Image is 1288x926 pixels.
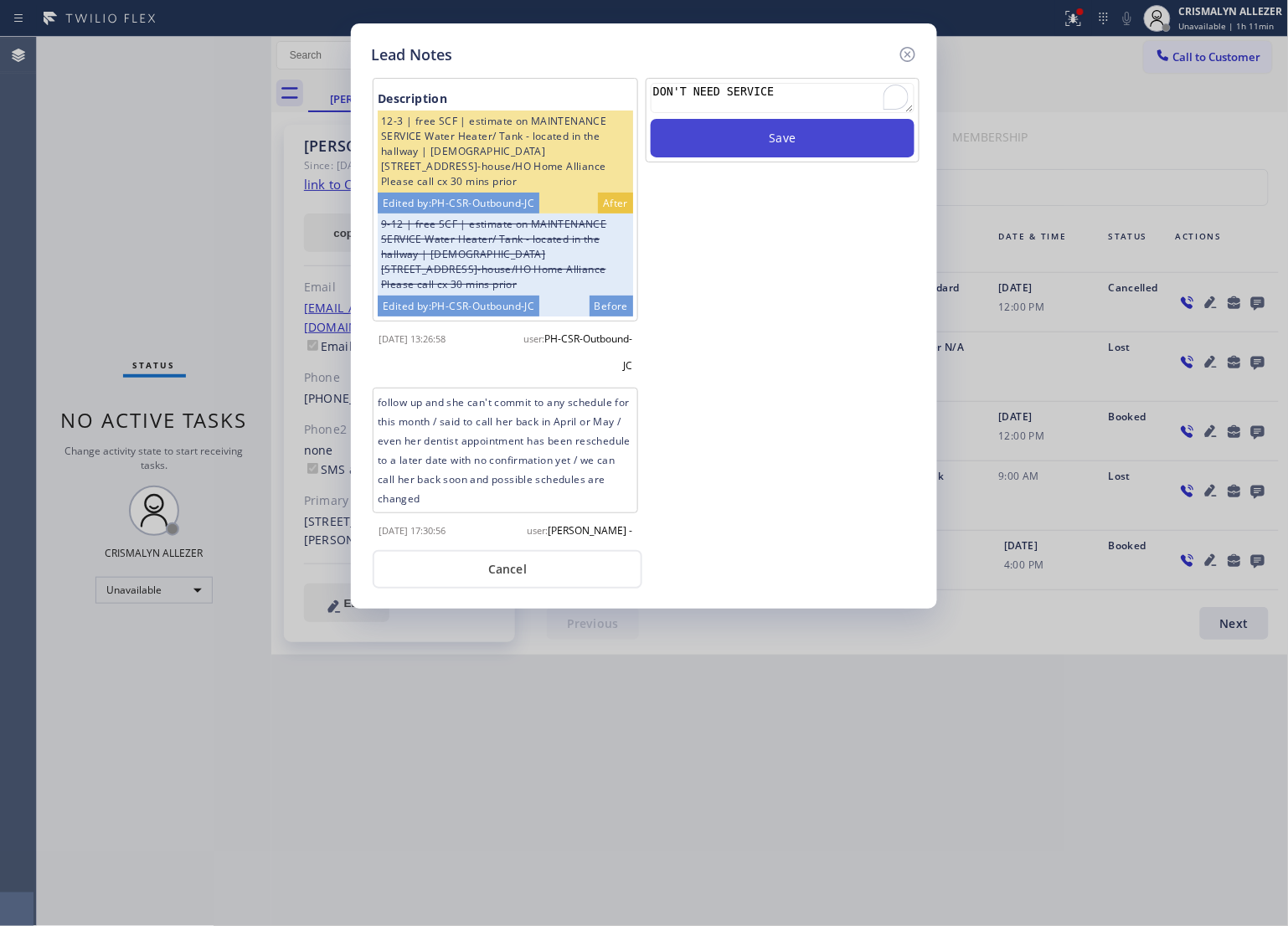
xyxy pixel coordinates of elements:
textarea: To enrich screen reader interactions, please activate Accessibility in Grammarly extension settings [651,83,914,113]
div: Description [378,88,633,111]
h5: Lead Notes [371,44,452,66]
button: Cancel [373,550,642,589]
div: Before [590,296,633,316]
span: user: [527,524,548,537]
div: After [598,193,633,213]
span: PH-CSR-Outbound-JC [544,332,632,373]
span: [PERSON_NAME] -CSR-Cancellations [548,523,632,564]
span: [DATE] 17:30:56 [379,524,446,537]
div: Edited by: PH-CSR-Outbound-JC [378,296,539,316]
div: follow up and she can't commit to any schedule for this month / said to call her back in April or... [373,388,638,513]
span: [DATE] 13:26:58 [379,332,446,345]
span: user: [523,332,544,345]
div: 12-3 | free SCF | estimate on MAINTENANCE SERVICE Water Heater/ Tank - located in the hallway | [... [378,111,633,193]
button: Save [651,119,914,157]
div: 9-12 | free SCF | estimate on MAINTENANCE SERVICE Water Heater/ Tank - located in the hallway | [... [378,213,633,296]
div: Edited by: PH-CSR-Outbound-JC [378,193,539,213]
